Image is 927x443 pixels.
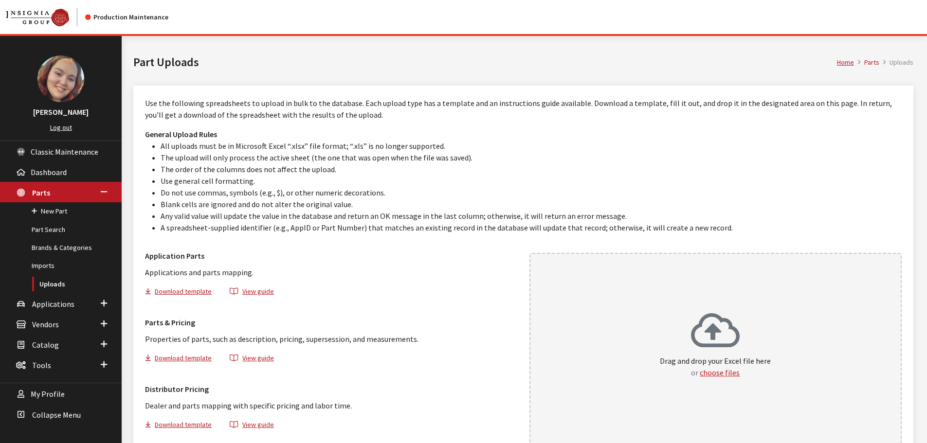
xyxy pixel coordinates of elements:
h3: Parts & Pricing [145,317,518,328]
span: Catalog [32,340,59,350]
img: Cheyenne Dorton [37,55,84,102]
li: Use general cell formatting. [161,175,902,187]
span: Tools [32,360,51,370]
button: View guide [221,353,282,367]
button: choose files [700,367,740,378]
a: Insignia Group logo [6,8,85,26]
button: Download template [145,353,220,367]
button: Download template [145,286,220,300]
a: Log out [50,123,72,132]
span: Parts [32,188,50,197]
h3: Application Parts [145,250,518,262]
li: Any valid value will update the value in the database and return an OK message in the last column... [161,210,902,222]
span: or [691,368,698,377]
li: Do not use commas, symbols (e.g., $), or other numeric decorations. [161,187,902,198]
img: Catalog Maintenance [6,9,69,26]
span: Collapse Menu [32,410,81,420]
button: Download template [145,419,220,433]
button: View guide [221,419,282,433]
li: The order of the columns does not affect the upload. [161,163,902,175]
p: Drag and drop your Excel file here [660,355,771,378]
p: Dealer and parts mapping with specific pricing and labor time. [145,400,518,411]
span: Dashboard [31,167,67,177]
li: Parts [854,57,879,68]
li: Uploads [879,57,913,68]
p: Applications and parts mapping. [145,266,518,278]
button: View guide [221,286,282,300]
h3: [PERSON_NAME] [10,106,112,118]
li: The upload will only process the active sheet (the one that was open when the file was saved). [161,152,902,163]
h1: Part Uploads [133,53,837,71]
p: Use the following spreadsheets to upload in bulk to the database. Each upload type has a template... [145,97,902,121]
a: Home [837,58,854,67]
li: Blank cells are ignored and do not alter the original value. [161,198,902,210]
span: Applications [32,299,74,309]
h3: Distributor Pricing [145,383,518,395]
span: Classic Maintenance [31,147,98,157]
p: Properties of parts, such as description, pricing, supersession, and measurements. [145,333,518,345]
li: A spreadsheet-supplied identifier (e.g., AppID or Part Number) that matches an existing record in... [161,222,902,233]
span: Vendors [32,319,59,329]
li: All uploads must be in Microsoft Excel “.xlsx” file format; “.xls” is no longer supported. [161,140,902,152]
div: Production Maintenance [85,12,168,22]
span: My Profile [31,390,65,399]
h3: General Upload Rules [145,128,902,140]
